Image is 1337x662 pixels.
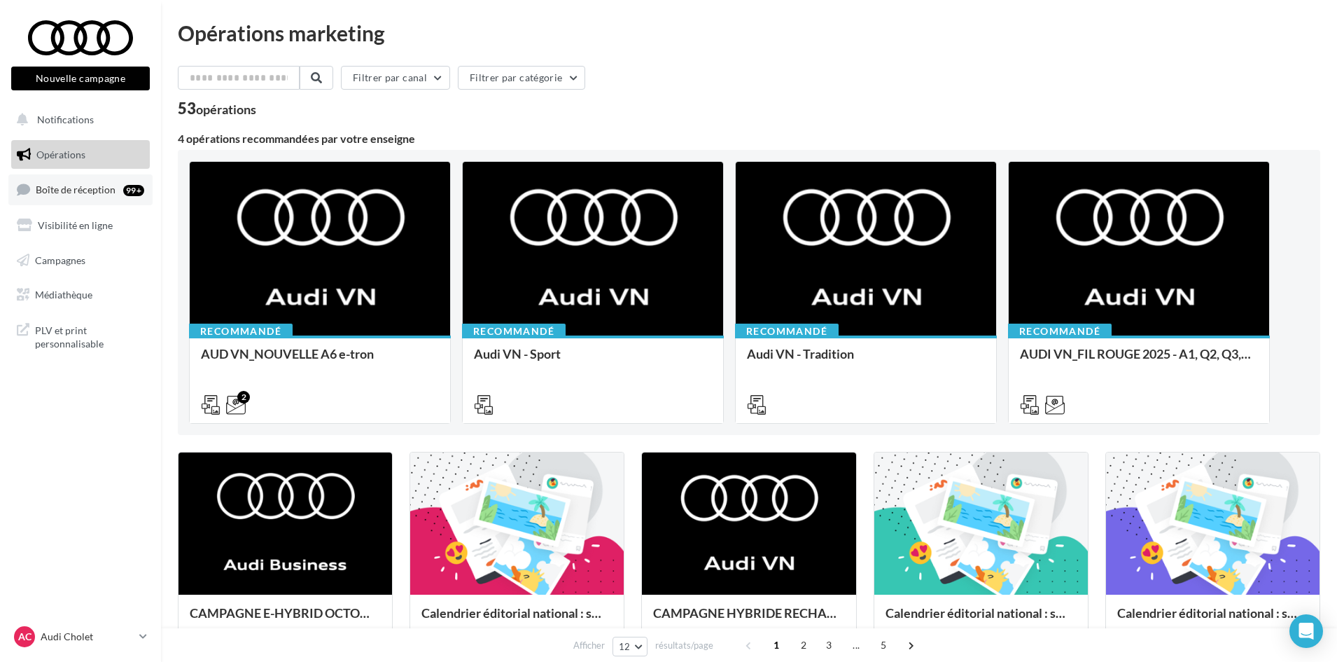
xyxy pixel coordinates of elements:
a: AC Audi Cholet [11,623,150,650]
div: AUD VN_NOUVELLE A6 e-tron [201,347,439,375]
span: 5 [872,634,895,656]
div: opérations [196,103,256,116]
span: Boîte de réception [36,184,115,195]
div: Recommandé [189,324,293,339]
div: Calendrier éditorial national : semaine du 22.09 au 28.09 [421,606,612,634]
div: Recommandé [735,324,839,339]
span: Afficher [573,639,605,652]
div: AUDI VN_FIL ROUGE 2025 - A1, Q2, Q3, Q5 et Q4 e-tron [1020,347,1258,375]
div: Opérations marketing [178,22,1320,43]
a: Visibilité en ligne [8,211,153,240]
div: Recommandé [1008,324,1112,339]
span: Opérations [36,149,85,160]
div: 99+ [123,185,144,196]
div: 2 [237,391,250,404]
span: Notifications [37,113,94,125]
button: Notifications [8,105,147,135]
div: CAMPAGNE HYBRIDE RECHARGEABLE [653,606,844,634]
span: 12 [619,641,631,652]
div: Open Intercom Messenger [1289,614,1323,648]
span: 3 [818,634,840,656]
div: Audi VN - Sport [474,347,712,375]
span: Médiathèque [35,289,92,301]
span: AC [18,630,31,644]
span: PLV et print personnalisable [35,321,144,351]
div: 4 opérations recommandées par votre enseigne [178,133,1320,144]
button: Nouvelle campagne [11,67,150,90]
div: CAMPAGNE E-HYBRID OCTOBRE B2B [190,606,381,634]
div: Calendrier éditorial national : semaine du 15.09 au 21.09 [885,606,1077,634]
button: Filtrer par catégorie [458,66,585,90]
span: 2 [792,634,815,656]
a: Médiathèque [8,280,153,310]
span: ... [845,634,867,656]
div: Recommandé [462,324,566,339]
a: Campagnes [8,246,153,275]
span: résultats/page [655,639,713,652]
button: Filtrer par canal [341,66,450,90]
span: 1 [765,634,787,656]
span: Campagnes [35,254,85,266]
button: 12 [612,637,648,656]
div: 53 [178,101,256,116]
a: Boîte de réception99+ [8,174,153,205]
div: Calendrier éditorial national : semaine du 08.09 au 14.09 [1117,606,1308,634]
span: Visibilité en ligne [38,219,113,231]
p: Audi Cholet [41,630,134,644]
div: Audi VN - Tradition [747,347,985,375]
a: PLV et print personnalisable [8,315,153,357]
a: Opérations [8,140,153,170]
